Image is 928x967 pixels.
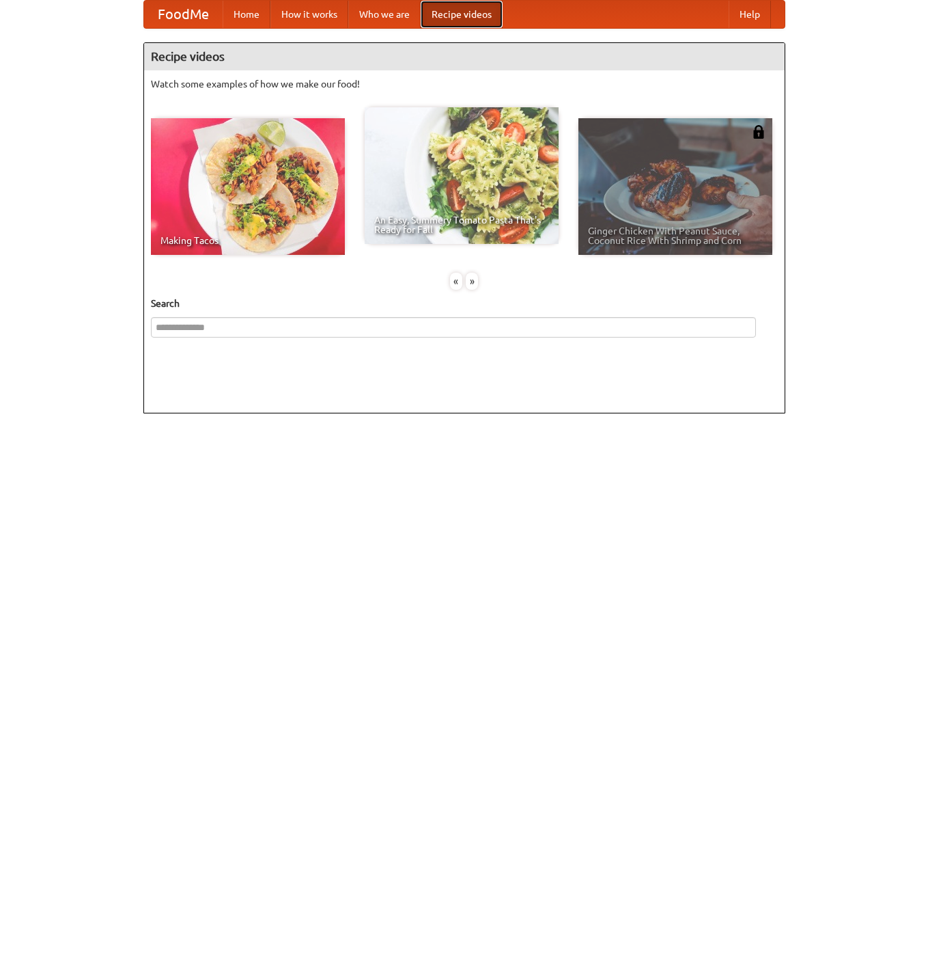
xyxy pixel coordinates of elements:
a: How it works [270,1,348,28]
p: Watch some examples of how we make our food! [151,77,778,91]
span: Making Tacos [160,236,335,245]
a: Help [729,1,771,28]
a: An Easy, Summery Tomato Pasta That's Ready for Fall [365,107,559,244]
span: An Easy, Summery Tomato Pasta That's Ready for Fall [374,215,549,234]
img: 483408.png [752,125,765,139]
div: « [450,273,462,290]
a: Who we are [348,1,421,28]
a: FoodMe [144,1,223,28]
h4: Recipe videos [144,43,785,70]
h5: Search [151,297,778,310]
a: Making Tacos [151,118,345,255]
div: » [466,273,478,290]
a: Home [223,1,270,28]
a: Recipe videos [421,1,503,28]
